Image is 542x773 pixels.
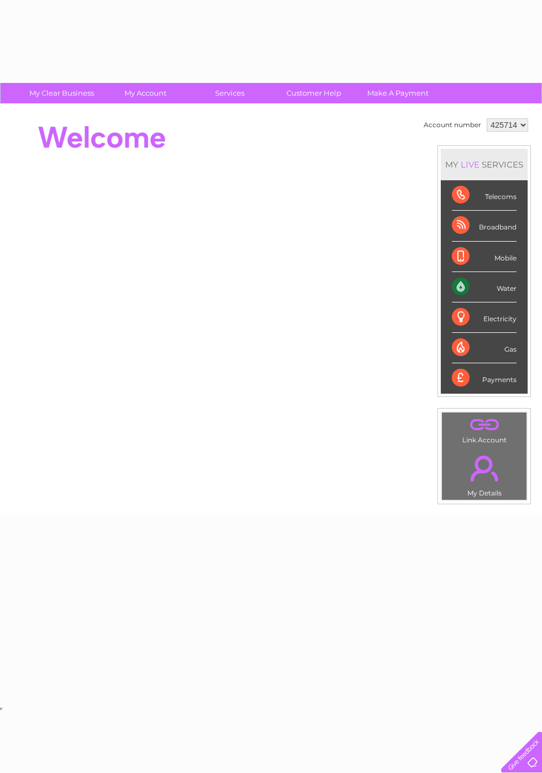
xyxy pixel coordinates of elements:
[452,272,517,302] div: Water
[452,333,517,363] div: Gas
[421,116,484,134] td: Account number
[441,149,528,180] div: MY SERVICES
[16,83,107,103] a: My Clear Business
[452,211,517,241] div: Broadband
[445,415,524,435] a: .
[452,242,517,272] div: Mobile
[100,83,191,103] a: My Account
[452,363,517,393] div: Payments
[452,302,517,333] div: Electricity
[441,412,527,447] td: Link Account
[452,180,517,211] div: Telecoms
[445,449,524,488] a: .
[184,83,275,103] a: Services
[458,159,482,170] div: LIVE
[268,83,359,103] a: Customer Help
[441,446,527,500] td: My Details
[352,83,444,103] a: Make A Payment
